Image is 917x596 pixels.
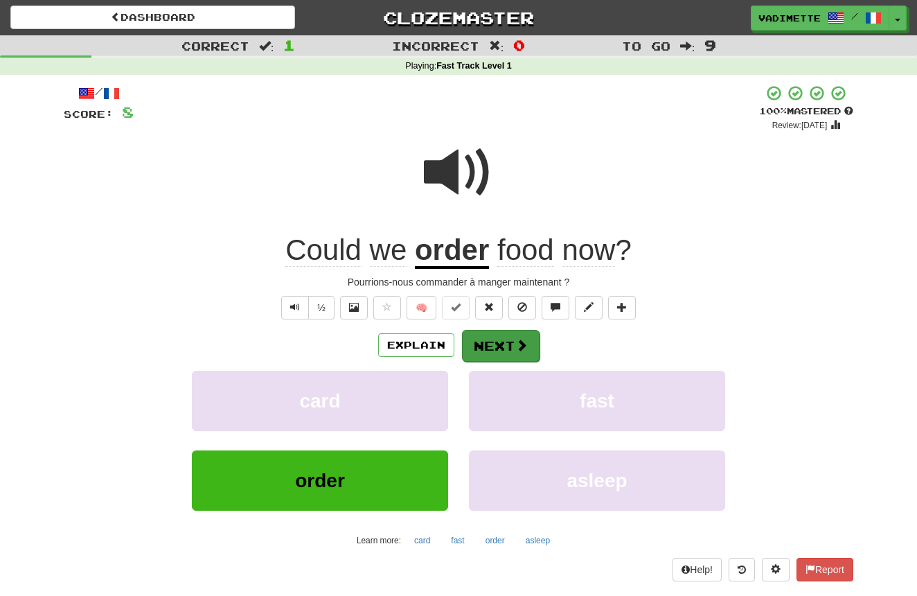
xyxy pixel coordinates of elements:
div: Text-to-speech controls [278,296,335,319]
button: Edit sentence (alt+d) [575,296,603,319]
span: 9 [704,37,716,53]
button: Report [796,558,853,581]
span: 8 [122,103,134,121]
span: card [299,390,340,412]
small: Learn more: [357,536,401,545]
button: Help! [673,558,722,581]
button: order [478,530,513,551]
button: 🧠 [407,296,436,319]
span: 0 [513,37,525,53]
button: Explain [378,333,454,357]
span: / [851,11,858,21]
button: Reset to 0% Mastered (alt+r) [475,296,503,319]
button: fast [443,530,472,551]
button: Show image (alt+x) [340,296,368,319]
span: : [680,40,695,52]
button: asleep [518,530,558,551]
span: food [497,234,554,267]
span: vadimette [758,12,821,24]
button: Discuss sentence (alt+u) [542,296,569,319]
span: now [562,234,615,267]
button: Set this sentence to 100% Mastered (alt+m) [442,296,470,319]
div: Pourrions-nous commander à manger maintenant ? [64,275,853,289]
span: : [489,40,504,52]
span: Correct [181,39,249,53]
button: Next [462,330,540,362]
strong: Fast Track Level 1 [436,61,512,71]
span: order [295,470,345,491]
button: order [192,450,448,511]
span: 1 [283,37,295,53]
div: / [64,85,134,102]
button: ½ [308,296,335,319]
span: ? [489,234,632,267]
button: Favorite sentence (alt+f) [373,296,401,319]
span: 100 % [759,105,787,116]
span: we [370,234,407,267]
button: Add to collection (alt+a) [608,296,636,319]
span: Could [285,234,362,267]
span: To go [622,39,670,53]
span: asleep [567,470,627,491]
a: vadimette / [751,6,889,30]
span: Incorrect [392,39,479,53]
small: Review: [DATE] [772,121,828,130]
button: Round history (alt+y) [729,558,755,581]
button: Ignore sentence (alt+i) [508,296,536,319]
button: card [192,371,448,431]
a: Clozemaster [316,6,600,30]
span: : [259,40,274,52]
button: card [407,530,438,551]
span: fast [580,390,614,412]
button: fast [469,371,725,431]
u: order [415,234,489,269]
a: Dashboard [10,6,295,29]
button: asleep [469,450,725,511]
div: Mastered [759,105,853,118]
span: Score: [64,108,114,120]
button: Play sentence audio (ctl+space) [281,296,309,319]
